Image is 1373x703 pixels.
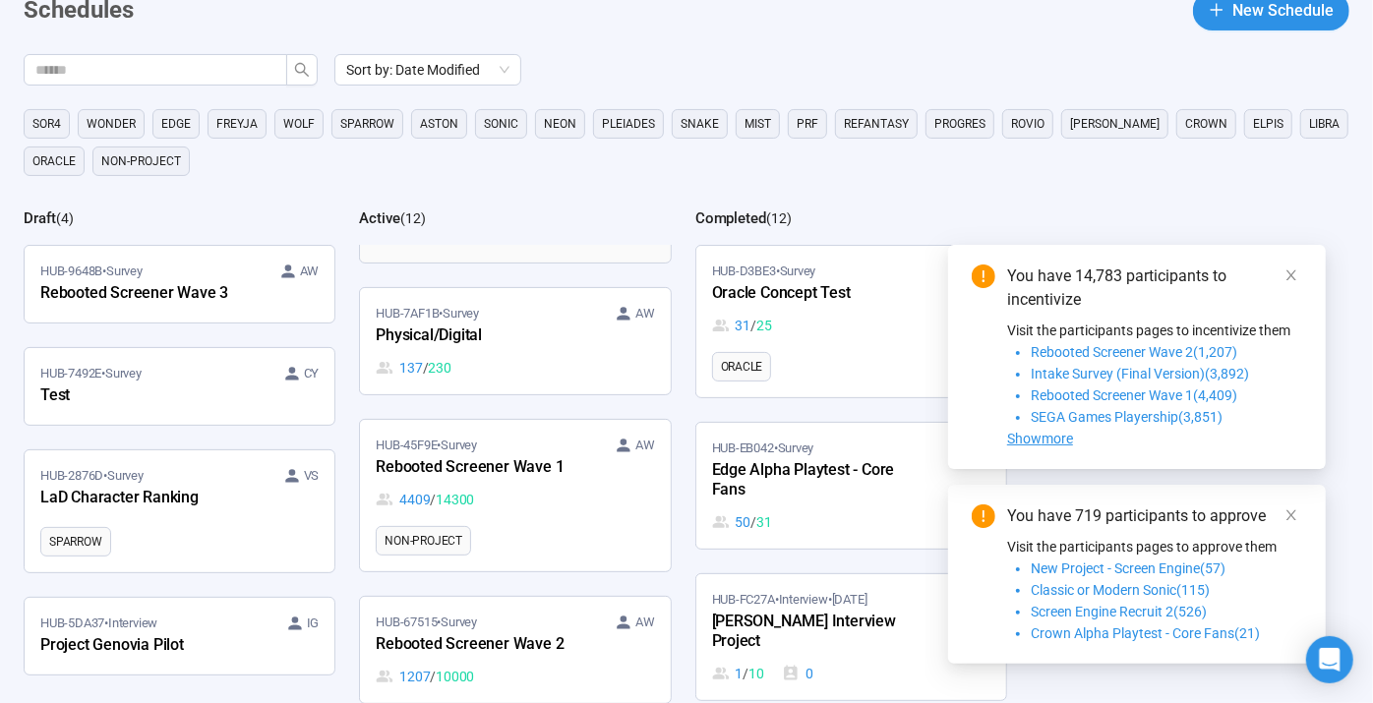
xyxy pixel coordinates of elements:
div: Project Genovia Pilot [40,633,257,659]
span: plus [1209,2,1224,18]
h2: Draft [24,209,56,227]
a: HUB-9648B•Survey AWRebooted Screener Wave 3 [25,246,334,322]
div: 50 [712,511,772,533]
span: Wonder [87,114,136,134]
p: Visit the participants pages to incentivize them [1007,320,1302,341]
div: 31 [712,315,772,336]
span: ELPIS [1253,114,1283,134]
div: 4409 [376,489,474,510]
span: close [1284,268,1298,282]
span: HUB-9648B • Survey [40,262,143,281]
span: HUB-5DA37 • Interview [40,614,157,633]
a: HUB-45F9E•Survey AWRebooted Screener Wave 14409 / 14300NON-PROJECT [360,420,670,571]
div: Edge Alpha Playtest - Core Fans [712,458,928,503]
span: Edge [161,114,191,134]
span: / [750,511,756,533]
span: New Project - Screen Engine(57) [1031,560,1225,576]
span: Classic or Modern Sonic(115) [1031,582,1210,598]
div: Physical/Digital [376,323,592,349]
span: / [750,315,756,336]
a: HUB-2876D•Survey VSLaD Character RankingSPARROW [25,450,334,572]
span: search [294,62,310,78]
span: NON-PROJECT [385,531,462,551]
span: CROWN [1185,114,1227,134]
span: AW [635,436,655,455]
span: [PERSON_NAME] [1070,114,1160,134]
div: 0 [782,663,813,684]
div: You have 719 participants to approve [1007,504,1302,528]
a: HUB-67515•Survey AWRebooted Screener Wave 21207 / 10000 [360,597,670,703]
span: HUB-D3BE3 • Survey [712,262,816,281]
div: Oracle Concept Test [712,281,928,307]
span: 25 [756,315,772,336]
span: ASTON [420,114,458,134]
span: HUB-7492E • Survey [40,364,142,383]
span: PROGRES [934,114,985,134]
span: HUB-2876D • Survey [40,466,144,486]
span: 31 [756,511,772,533]
span: MIST [745,114,771,134]
span: HUB-45F9E • Survey [376,436,477,455]
span: Crown Alpha Playtest - Core Fans(21) [1031,625,1260,641]
div: Open Intercom Messenger [1306,636,1353,683]
span: exclamation-circle [972,504,995,528]
span: SONIC [484,114,518,134]
span: 10 [748,663,764,684]
span: ROVIO [1011,114,1045,134]
span: VS [304,466,320,486]
span: / [431,489,437,510]
span: REFANTASY [844,114,909,134]
span: snake [681,114,719,134]
a: HUB-D3BE3•Survey AWOracle Concept Test31 / 25ORACLE [696,246,1006,397]
div: Rebooted Screener Wave 1 [376,455,592,481]
span: / [743,663,748,684]
span: AW [300,262,320,281]
a: HUB-5DA37•Interview IGProject Genovia Pilot [25,598,334,674]
span: SPARROW [340,114,394,134]
span: 10000 [436,666,474,687]
div: LaD Character Ranking [40,486,257,511]
span: Rebooted Screener Wave 1(4,409) [1031,387,1237,403]
span: ( 4 ) [56,210,74,226]
span: Screen Engine Recruit 2(526) [1031,604,1207,619]
span: IG [307,614,320,633]
span: close [1284,508,1298,522]
span: HUB-FC27A • Interview • [712,590,867,610]
span: AW [635,304,655,323]
span: PRF [797,114,818,134]
span: exclamation-circle [972,264,995,288]
span: Sort by: Date Modified [346,55,509,85]
div: 1207 [376,666,474,687]
a: HUB-7492E•Survey CYTest [25,348,334,425]
p: Visit the participants pages to approve them [1007,536,1302,557]
div: Rebooted Screener Wave 3 [40,281,257,307]
span: / [431,666,437,687]
span: HUB-EB042 • Survey [712,439,814,458]
span: PLEIADES [602,114,655,134]
span: ORACLE [721,357,763,377]
span: Libra [1309,114,1340,134]
span: WOLF [283,114,315,134]
h2: Completed [695,209,767,227]
span: ( 12 ) [767,210,793,226]
div: 137 [376,357,451,379]
button: search [286,54,318,86]
div: 1 [712,663,764,684]
span: CY [304,364,320,383]
span: SPARROW [49,532,102,552]
span: / [423,357,429,379]
div: Rebooted Screener Wave 2 [376,632,592,658]
div: [PERSON_NAME] Interview Project [712,610,928,655]
span: NEON [544,114,576,134]
a: HUB-7AF1B•Survey AWPhysical/Digital137 / 230 [360,288,670,394]
a: HUB-FC27A•Interview•[DATE] CL[PERSON_NAME] Interview Project1 / 100 [696,574,1006,700]
span: ( 12 ) [400,210,426,226]
span: Intake Survey (Final Version)(3,892) [1031,366,1249,381]
time: [DATE] [832,592,867,607]
a: HUB-EB042•Survey AWEdge Alpha Playtest - Core Fans50 / 31 [696,423,1006,549]
span: SEGA Games Playership(3,851) [1031,409,1223,425]
h2: Active [359,209,400,227]
span: 14300 [436,489,474,510]
span: 230 [429,357,451,379]
span: NON-PROJECT [101,151,181,171]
